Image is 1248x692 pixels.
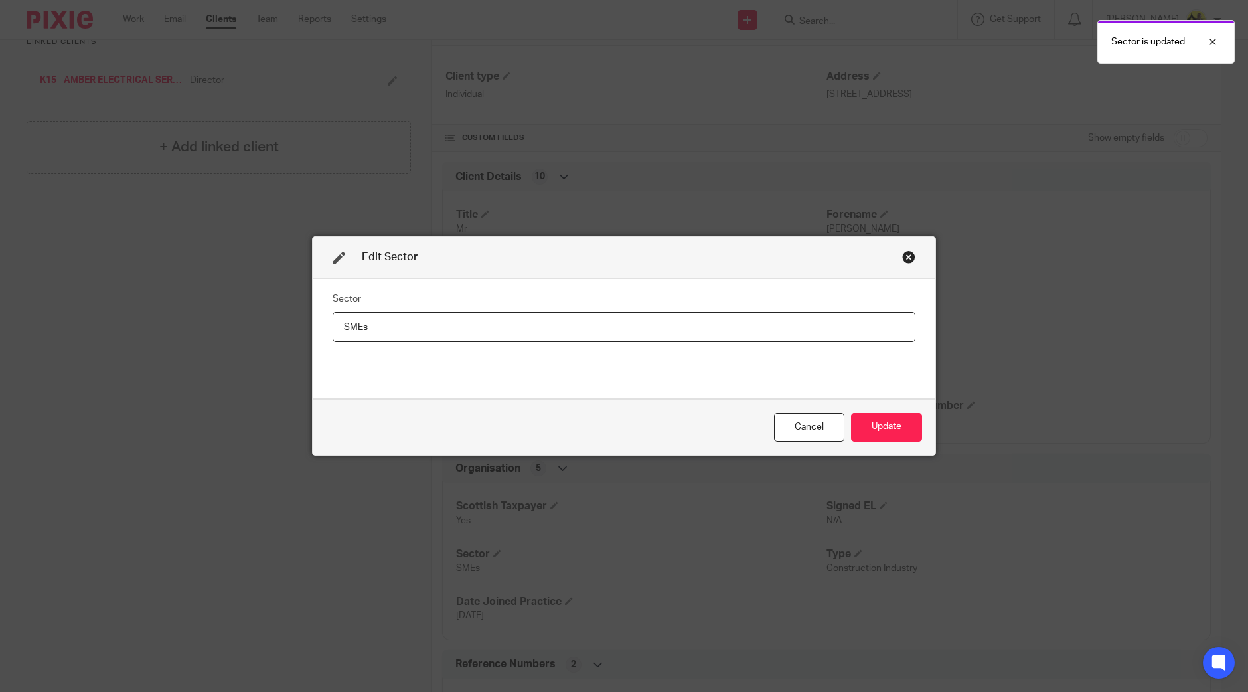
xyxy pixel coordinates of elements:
input: Sector [333,312,915,342]
p: Sector is updated [1111,35,1185,48]
div: Close this dialog window [902,250,915,264]
label: Sector [333,292,361,305]
span: Edit Sector [362,252,418,262]
div: Close this dialog window [774,413,844,442]
button: Update [851,413,922,442]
